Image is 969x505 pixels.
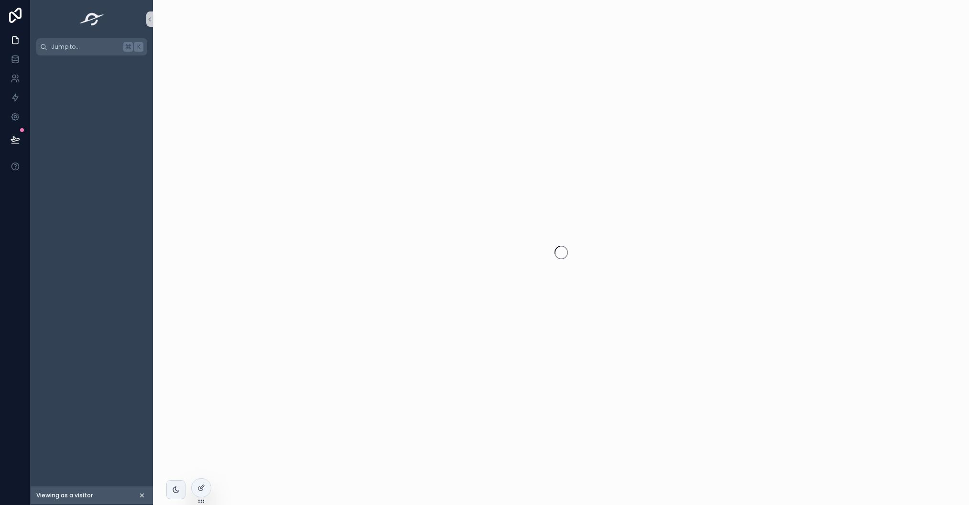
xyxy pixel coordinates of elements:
div: scrollable content [31,55,153,73]
span: Viewing as a visitor [36,492,93,499]
img: App logo [77,11,107,27]
span: Jump to... [51,43,120,51]
span: K [135,43,142,51]
button: Jump to...K [36,38,147,55]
